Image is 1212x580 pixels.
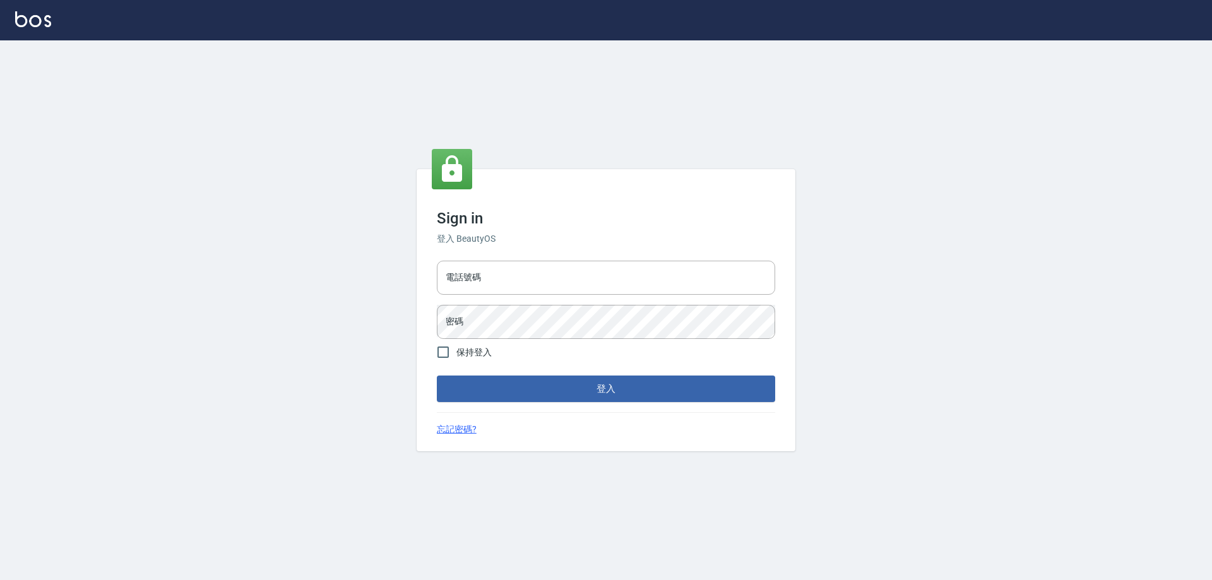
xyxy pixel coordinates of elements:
h3: Sign in [437,210,775,227]
img: Logo [15,11,51,27]
button: 登入 [437,376,775,402]
span: 保持登入 [456,346,492,359]
h6: 登入 BeautyOS [437,232,775,246]
a: 忘記密碼? [437,423,477,436]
